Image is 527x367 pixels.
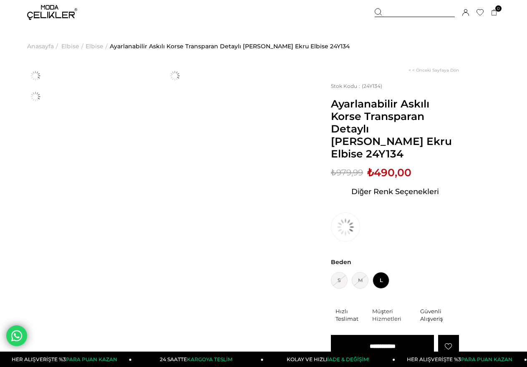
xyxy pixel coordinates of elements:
span: İADE & DEĞİŞİM! [328,356,369,362]
a: Favorilere Ekle [438,335,459,358]
div: Güvenli Alışveriş [420,307,459,322]
div: Müşteri Hizmetleri [372,307,416,322]
li: > [27,25,60,67]
img: Nicolás Elbise 24Y134 [27,67,44,84]
span: Diğer Renk Seçenekleri [351,185,439,198]
a: Elbise [61,25,79,67]
a: < < Önceki Sayfaya Dön [408,67,459,73]
span: Beden [331,258,459,266]
li: > [86,25,110,67]
img: logo [27,5,77,20]
a: Ayarlanabilir Askılı Korse Transparan Detaylı [PERSON_NAME] Ekru Elbise 24Y134 [110,25,350,67]
img: Nicolás Elbise 24Y134 [27,88,44,105]
img: Ayarlanabilir Askılı Korse Transparan Detaylı Nicolás Kadın Siyah Elbise 24Y134 [331,212,360,242]
a: 0 [491,10,497,16]
span: L [373,272,389,289]
span: M [352,272,368,289]
li: > [61,25,86,67]
span: ₺490,00 [367,166,411,179]
a: Anasayfa [27,25,54,67]
span: ₺979,99 [331,166,363,179]
img: blank.png [368,315,368,315]
div: Hızlı Teslimat [335,307,368,322]
img: Nicolás Elbise 24Y134 [166,67,183,84]
a: KOLAY VE HIZLIİADE & DEĞİŞİM! [264,352,396,367]
a: Elbise [86,25,103,67]
span: PARA PUAN KAZAN [66,356,117,362]
span: S [331,272,348,289]
span: 0 [495,5,502,12]
span: PARA PUAN KAZAN [461,356,512,362]
span: Ayarlanabilir Askılı Korse Transparan Detaylı [PERSON_NAME] Ekru Elbise 24Y134 [331,97,459,160]
span: (24Y134) [331,83,382,89]
span: Stok Kodu [331,83,362,89]
span: KARGOYA TESLİM [187,356,232,362]
a: 24 SAATTEKARGOYA TESLİM [132,352,264,367]
a: HER ALIŞVERİŞTE %3PARA PUAN KAZAN [395,352,527,367]
img: blank.png [416,315,416,315]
